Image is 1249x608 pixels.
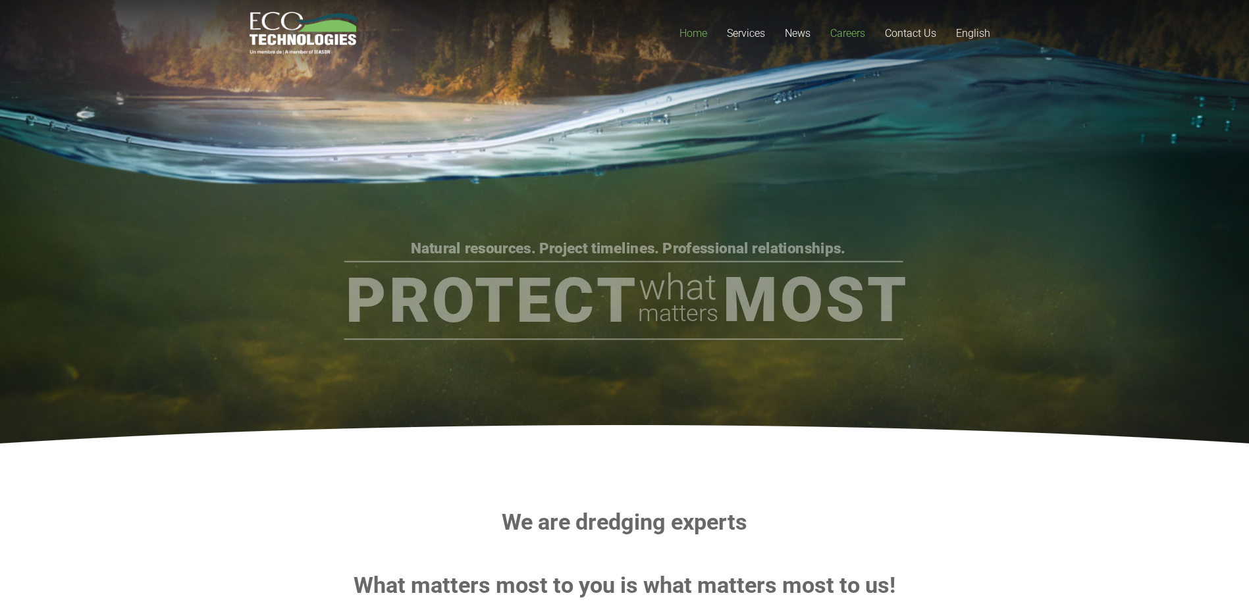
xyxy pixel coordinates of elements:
[250,12,357,55] a: logo_EcoTech_ASDR_RGB
[722,269,908,331] rs-layer: Most
[727,27,765,39] span: Services
[785,27,811,39] span: News
[885,27,936,39] span: Contact Us
[956,27,990,39] span: English
[410,241,845,255] rs-layer: Natural resources. Project timelines. Professional relationships.
[637,295,718,331] rs-layer: matters
[346,270,637,332] rs-layer: Protect
[679,27,707,39] span: Home
[354,572,895,598] strong: What matters most to you is what matters most to us!
[830,27,865,39] span: Careers
[638,269,716,305] rs-layer: what
[502,509,747,535] strong: We are dredging experts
